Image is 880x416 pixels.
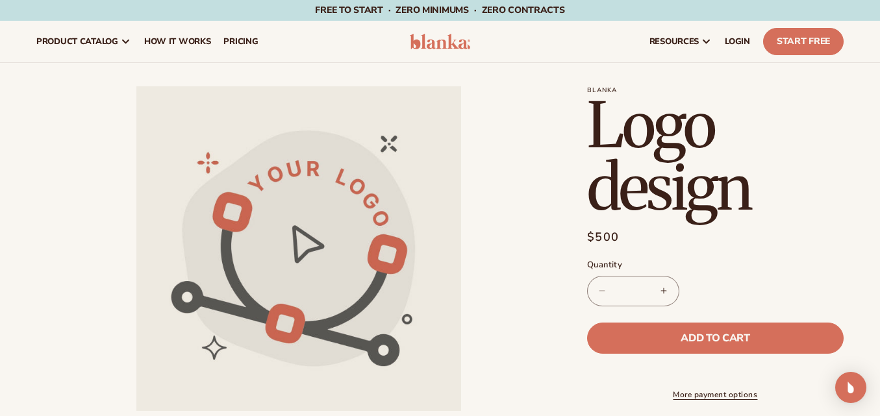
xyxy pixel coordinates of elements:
[587,86,844,94] p: Blanka
[217,21,264,62] a: pricing
[681,333,749,343] span: Add to cart
[763,28,844,55] a: Start Free
[223,36,258,47] span: pricing
[587,389,844,400] a: More payment options
[587,323,844,354] button: Add to cart
[587,94,844,219] h1: Logo design
[30,21,138,62] a: product catalog
[725,36,750,47] span: LOGIN
[138,21,218,62] a: How It Works
[718,21,757,62] a: LOGIN
[587,228,619,246] span: $500
[410,34,471,49] img: logo
[36,36,118,47] span: product catalog
[144,36,211,47] span: How It Works
[315,4,564,16] span: Free to start · ZERO minimums · ZERO contracts
[835,372,866,403] div: Open Intercom Messenger
[649,36,699,47] span: resources
[587,259,844,272] label: Quantity
[643,21,718,62] a: resources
